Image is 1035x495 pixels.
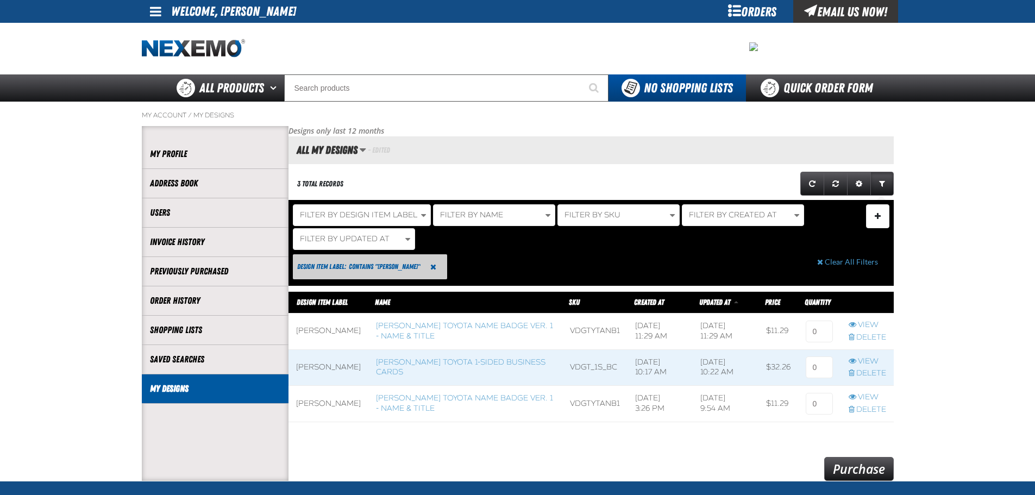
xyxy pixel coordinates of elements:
[689,210,777,220] span: Filter By Created At
[609,74,746,102] button: You do not have available Shopping Lists. Open to Create a New List
[440,210,503,220] span: Filter By Name
[749,42,758,51] img: 2478c7e4e0811ca5ea97a8c95d68d55a.jpeg
[693,386,759,422] td: [DATE] 9:54 AM
[150,353,280,366] a: Saved Searches
[693,313,759,349] td: [DATE] 11:29 AM
[288,349,368,386] td: [PERSON_NAME]
[288,313,368,349] td: [PERSON_NAME]
[150,383,280,395] a: My Designs
[376,358,545,377] a: [PERSON_NAME] Toyota 1-sided Business Cards
[150,177,280,190] a: Address Book
[849,405,886,415] a: Delete row action
[142,111,186,120] a: My Account
[266,74,284,102] button: Open All Products pages
[693,349,759,386] td: [DATE] 10:22 AM
[150,206,280,219] a: Users
[866,204,889,228] button: Expand or Collapse Filter Management drop-down
[875,216,881,219] span: Manage Filters
[849,333,886,343] a: Delete row action
[557,204,680,226] button: Filter By SKU
[562,313,628,349] td: VDGTYTANB1
[805,298,831,306] span: Quantity
[288,126,894,136] p: Designs only last 12 months
[628,386,693,422] td: [DATE] 3:26 PM
[758,313,798,349] td: $11.29
[375,298,390,306] a: Name
[300,234,390,243] span: Filter By Updated At
[359,141,366,159] button: Manage grid views. Current view is All My Designs
[300,210,417,220] span: Filter By Design Item Label
[746,74,893,102] a: Quick Order Form
[849,320,886,330] a: View row action
[758,386,798,422] td: $11.29
[433,204,555,226] button: Filter By Name
[841,291,894,313] th: Row actions
[628,313,693,349] td: [DATE] 11:29 AM
[293,204,431,226] button: Filter By Design Item Label
[849,368,886,379] a: Delete row action
[562,349,628,386] td: VDGT_1S_BC
[806,356,833,378] input: 0
[150,148,280,160] a: My Profile
[870,172,894,196] a: Expand or Collapse Grid Filters
[682,204,804,226] button: Filter By Created At
[142,39,245,58] a: Home
[142,111,894,120] nav: Breadcrumbs
[293,228,415,250] button: Filter By Updated At
[284,74,609,102] input: Search
[824,172,848,196] a: Reset grid action
[376,393,553,413] a: [PERSON_NAME] Toyota Name Badge Ver. 1 - Name & Title
[849,392,886,403] a: View row action
[847,172,871,196] a: Expand or Collapse Grid Settings
[150,236,280,248] a: Invoice History
[150,265,280,278] a: Previously Purchased
[800,172,824,196] a: Refresh grid action
[824,457,894,481] a: Purchase
[808,250,887,274] button: Clear All Filters
[150,295,280,307] a: Order History
[758,349,798,386] td: $32.26
[699,298,730,306] span: Updated At
[806,393,833,415] input: 0
[628,349,693,386] td: [DATE] 10:17 AM
[288,386,368,422] td: [PERSON_NAME]
[849,356,886,367] a: View row action
[193,111,234,120] a: My Designs
[644,80,733,96] span: No Shopping Lists
[188,111,192,120] span: /
[581,74,609,102] button: Start Searching
[297,298,348,306] a: Design Item Label
[368,146,390,154] span: - Edited
[699,298,732,306] a: Updated At
[288,144,357,156] h2: All My Designs
[765,298,780,306] span: Price
[297,179,343,189] div: 3 total records
[142,39,245,58] img: Nexemo logo
[199,78,264,98] span: All Products
[150,324,280,336] a: Shopping Lists
[562,386,628,422] td: VDGTYTANB1
[569,298,580,306] a: SKU
[634,298,664,306] a: Created At
[349,261,421,272] span: contains "[PERSON_NAME]"
[297,262,347,271] span: Design Item Label:
[422,255,444,278] button: Reset Design Item Label Filter
[564,210,620,220] span: Filter By SKU
[376,321,553,341] a: [PERSON_NAME] Toyota Name Badge Ver. 1 - Name & Title
[806,321,833,342] input: 0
